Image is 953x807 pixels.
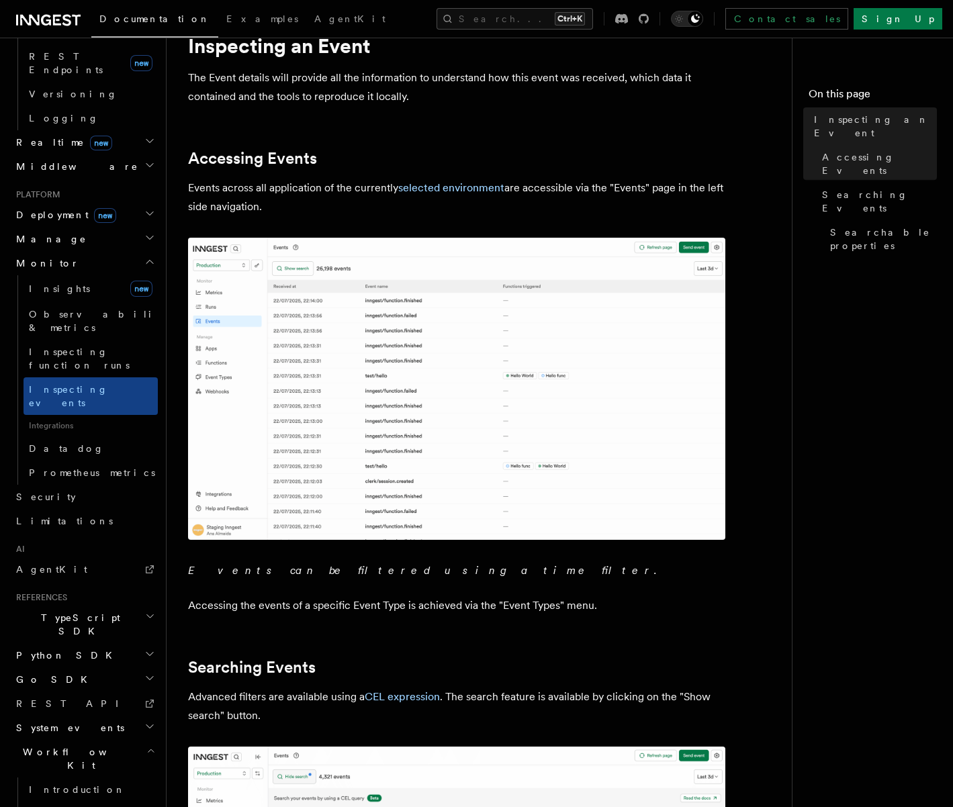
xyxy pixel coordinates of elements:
[24,461,158,485] a: Prometheus metrics
[16,491,76,502] span: Security
[854,8,942,30] a: Sign Up
[188,658,316,677] a: Searching Events
[24,340,158,377] a: Inspecting function runs
[11,251,158,275] button: Monitor
[29,89,118,99] span: Versioning
[29,283,90,294] span: Insights
[11,745,146,772] span: Workflow Kit
[226,13,298,24] span: Examples
[11,154,158,179] button: Middleware
[16,564,87,575] span: AgentKit
[29,384,108,408] span: Inspecting events
[130,281,152,297] span: new
[94,208,116,223] span: new
[725,8,848,30] a: Contact sales
[188,238,725,540] img: The Events list features the last events received.
[29,784,126,795] span: Introduction
[11,557,158,581] a: AgentKit
[11,544,25,555] span: AI
[11,592,67,603] span: References
[16,516,113,526] span: Limitations
[11,509,158,533] a: Limitations
[29,467,155,478] span: Prometheus metrics
[218,4,306,36] a: Examples
[24,415,158,436] span: Integrations
[825,220,937,258] a: Searchable properties
[817,145,937,183] a: Accessing Events
[11,203,158,227] button: Deploymentnew
[16,698,130,709] span: REST API
[24,106,158,130] a: Logging
[365,690,440,703] a: CEL expression
[830,226,937,252] span: Searchable properties
[11,485,158,509] a: Security
[11,232,87,246] span: Manage
[24,777,158,802] a: Introduction
[11,692,158,716] a: REST API
[188,687,725,725] p: Advanced filters are available using a . The search feature is available by clicking on the "Show...
[130,55,152,71] span: new
[11,643,158,667] button: Python SDK
[11,130,158,154] button: Realtimenew
[29,113,99,124] span: Logging
[11,649,120,662] span: Python SDK
[11,275,158,485] div: Monitor
[91,4,218,38] a: Documentation
[11,136,112,149] span: Realtime
[314,13,385,24] span: AgentKit
[24,82,158,106] a: Versioning
[822,150,937,177] span: Accessing Events
[11,721,124,734] span: System events
[11,160,138,173] span: Middleware
[188,34,725,58] h1: Inspecting an Event
[809,86,937,107] h4: On this page
[814,113,937,140] span: Inspecting an Event
[11,256,79,270] span: Monitor
[29,51,103,75] span: REST Endpoints
[437,8,593,30] button: Search...Ctrl+K
[822,188,937,215] span: Searching Events
[99,13,210,24] span: Documentation
[11,667,158,692] button: Go SDK
[11,740,158,777] button: Workflow Kit
[555,12,585,26] kbd: Ctrl+K
[817,183,937,220] a: Searching Events
[809,107,937,145] a: Inspecting an Event
[11,189,60,200] span: Platform
[11,611,145,638] span: TypeScript SDK
[671,11,703,27] button: Toggle dark mode
[398,181,504,194] a: selected environment
[29,346,130,371] span: Inspecting function runs
[24,377,158,415] a: Inspecting events
[11,208,116,222] span: Deployment
[188,564,670,577] em: Events can be filtered using a time filter.
[188,596,725,615] p: Accessing the events of a specific Event Type is achieved via the "Event Types" menu.
[24,302,158,340] a: Observability & metrics
[188,149,317,168] a: Accessing Events
[11,227,158,251] button: Manage
[24,436,158,461] a: Datadog
[11,716,158,740] button: System events
[188,179,725,216] p: Events across all application of the currently are accessible via the "Events" page in the left s...
[24,275,158,302] a: Insightsnew
[90,136,112,150] span: new
[188,68,725,106] p: The Event details will provide all the information to understand how this event was received, whi...
[11,673,95,686] span: Go SDK
[11,606,158,643] button: TypeScript SDK
[29,443,104,454] span: Datadog
[29,309,167,333] span: Observability & metrics
[306,4,394,36] a: AgentKit
[24,44,158,82] a: REST Endpointsnew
